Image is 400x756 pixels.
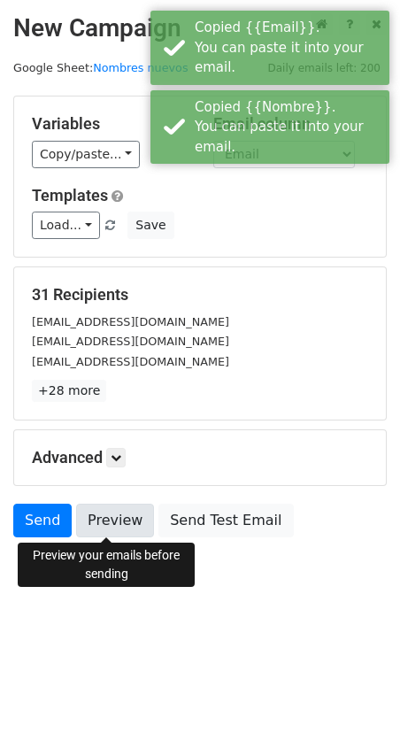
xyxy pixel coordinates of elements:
[18,543,195,587] div: Preview your emails before sending
[93,61,188,74] a: Nombres nuevos
[13,504,72,537] a: Send
[32,212,100,239] a: Load...
[32,141,140,168] a: Copy/paste...
[13,13,387,43] h2: New Campaign
[127,212,173,239] button: Save
[158,504,293,537] a: Send Test Email
[32,315,229,328] small: [EMAIL_ADDRESS][DOMAIN_NAME]
[32,285,368,305] h5: 31 Recipients
[32,448,368,467] h5: Advanced
[32,355,229,368] small: [EMAIL_ADDRESS][DOMAIN_NAME]
[76,504,154,537] a: Preview
[312,671,400,756] div: Widget de chat
[32,186,108,204] a: Templates
[312,671,400,756] iframe: Chat Widget
[32,335,229,348] small: [EMAIL_ADDRESS][DOMAIN_NAME]
[195,18,382,78] div: Copied {{Email}}. You can paste it into your email.
[32,114,187,134] h5: Variables
[13,61,188,74] small: Google Sheet:
[32,380,106,402] a: +28 more
[195,97,382,158] div: Copied {{Nombre}}. You can paste it into your email.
